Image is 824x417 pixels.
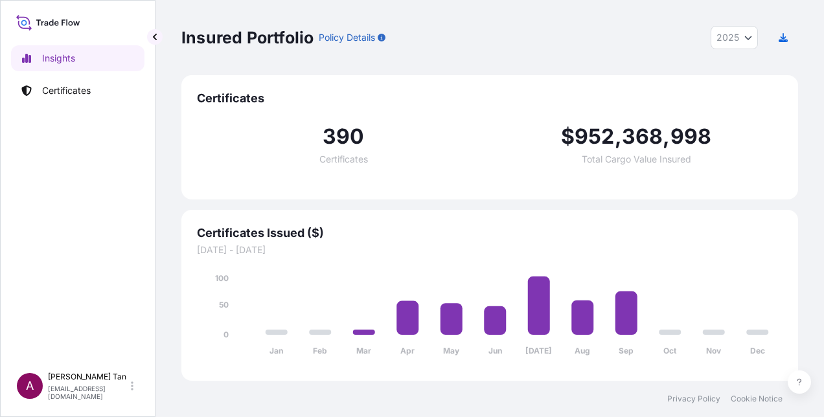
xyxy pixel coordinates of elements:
tspan: Feb [313,346,327,355]
span: $ [561,126,575,147]
button: Year Selector [711,26,758,49]
p: Insured Portfolio [181,27,314,48]
tspan: Sep [619,346,634,355]
span: 952 [575,126,615,147]
span: Certificates [319,155,368,164]
tspan: Jun [488,346,502,355]
span: Total Cargo Value Insured [582,155,691,164]
span: 998 [670,126,712,147]
a: Certificates [11,78,144,104]
tspan: May [443,346,460,355]
tspan: Jan [269,346,283,355]
p: Policy Details [319,31,375,44]
span: Certificates Issued ($) [197,225,783,241]
span: 390 [323,126,365,147]
a: Cookie Notice [731,394,783,404]
p: [PERSON_NAME] Tan [48,372,128,382]
span: A [26,379,34,392]
tspan: [DATE] [525,346,552,355]
tspan: 0 [223,330,229,339]
tspan: Apr [400,346,415,355]
span: Certificates [197,91,783,106]
tspan: Dec [750,346,765,355]
p: Certificates [42,84,91,97]
p: Insights [42,52,75,65]
p: [EMAIL_ADDRESS][DOMAIN_NAME] [48,385,128,400]
span: , [663,126,670,147]
span: , [615,126,622,147]
a: Insights [11,45,144,71]
a: Privacy Policy [667,394,720,404]
tspan: 50 [219,300,229,310]
tspan: Aug [575,346,590,355]
span: 368 [622,126,663,147]
tspan: Mar [356,346,371,355]
tspan: Nov [706,346,722,355]
span: 2025 [716,31,739,44]
tspan: Oct [663,346,677,355]
tspan: 100 [215,273,229,283]
span: [DATE] - [DATE] [197,243,783,256]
